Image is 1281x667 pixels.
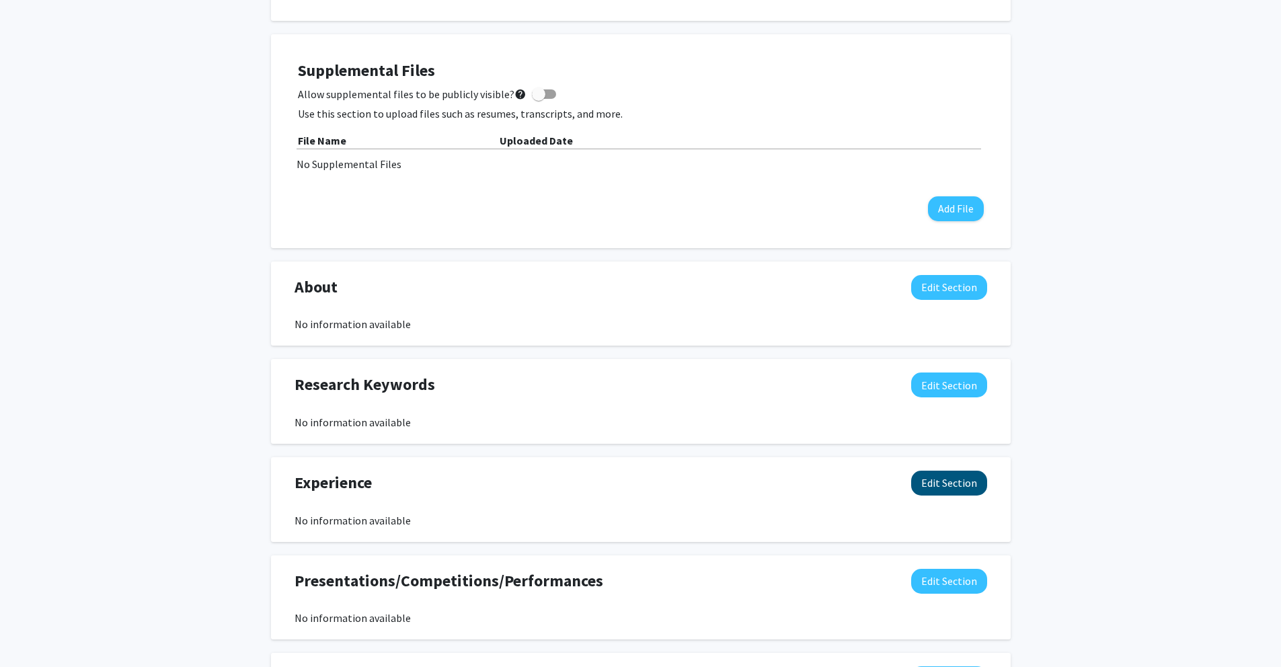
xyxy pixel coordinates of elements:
[911,471,987,496] button: Edit Experience
[500,134,573,147] b: Uploaded Date
[295,414,987,430] div: No information available
[911,372,987,397] button: Edit Research Keywords
[295,275,338,299] span: About
[297,156,985,172] div: No Supplemental Files
[10,606,57,657] iframe: Chat
[295,316,987,332] div: No information available
[911,275,987,300] button: Edit About
[298,106,984,122] p: Use this section to upload files such as resumes, transcripts, and more.
[298,134,346,147] b: File Name
[295,512,987,528] div: No information available
[295,372,435,397] span: Research Keywords
[298,61,984,81] h4: Supplemental Files
[911,569,987,594] button: Edit Presentations/Competitions/Performances
[295,471,372,495] span: Experience
[295,610,987,626] div: No information available
[298,86,527,102] span: Allow supplemental files to be publicly visible?
[514,86,527,102] mat-icon: help
[295,569,603,593] span: Presentations/Competitions/Performances
[928,196,984,221] button: Add File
